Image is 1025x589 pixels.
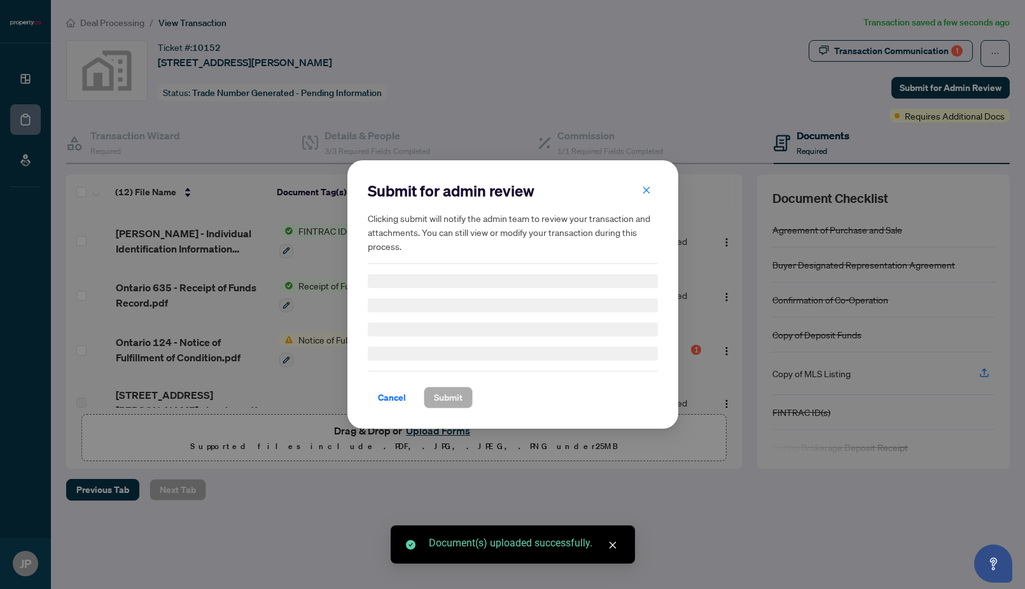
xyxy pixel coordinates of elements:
span: Cancel [378,387,406,408]
h2: Submit for admin review [368,181,658,201]
button: Open asap [974,544,1012,583]
div: Document(s) uploaded successfully. [429,536,620,551]
button: Cancel [368,387,416,408]
span: close [608,541,617,550]
a: Close [606,538,620,552]
span: check-circle [406,540,415,550]
button: Submit [424,387,473,408]
span: close [642,186,651,195]
h5: Clicking submit will notify the admin team to review your transaction and attachments. You can st... [368,211,658,253]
